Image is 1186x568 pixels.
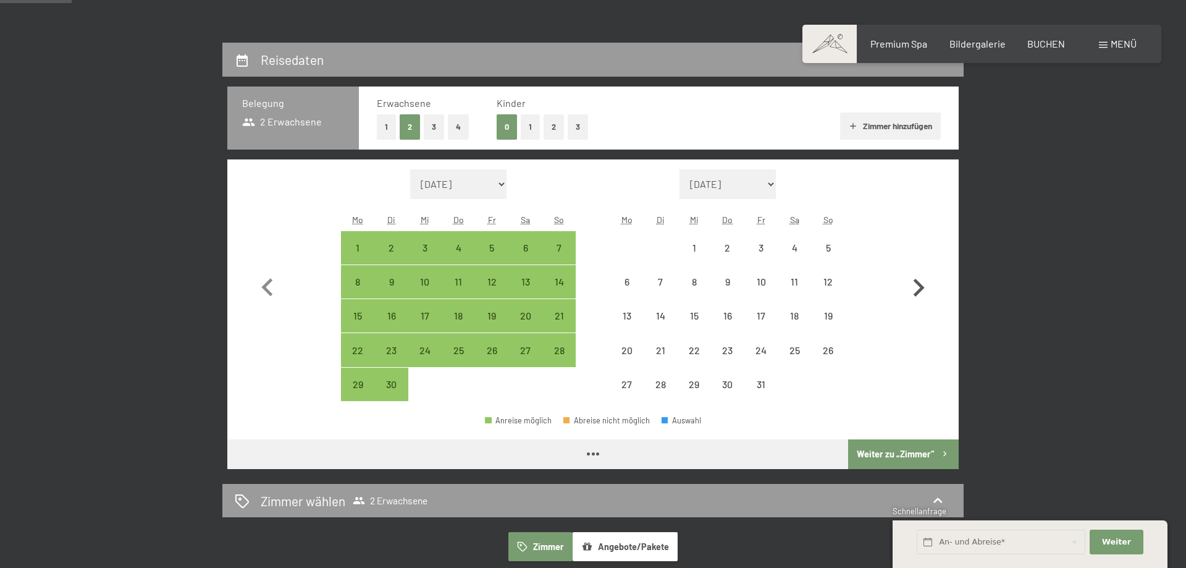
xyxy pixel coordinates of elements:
div: Thu Oct 16 2025 [711,299,744,333]
abbr: Dienstag [387,214,395,225]
div: Wed Oct 01 2025 [677,231,710,265]
div: Anreise möglich [341,265,374,299]
abbr: Samstag [790,214,799,225]
div: Sat Oct 11 2025 [778,265,811,299]
span: Schnellanfrage [893,506,946,516]
div: Anreise nicht möglich [812,333,845,367]
div: Mon Oct 27 2025 [610,368,644,401]
div: Wed Oct 08 2025 [677,265,710,299]
div: 22 [342,345,373,376]
div: 9 [376,277,406,308]
div: Fri Sep 05 2025 [475,231,508,265]
div: Anreise nicht möglich [610,299,644,333]
button: Weiter zu „Zimmer“ [848,439,959,469]
div: Anreise möglich [442,299,475,333]
div: 17 [746,311,776,342]
div: 5 [813,243,844,274]
div: 29 [342,379,373,410]
span: Weiter [1102,536,1131,548]
div: Wed Oct 29 2025 [677,368,710,401]
div: Wed Sep 17 2025 [408,299,442,333]
div: Thu Oct 09 2025 [711,265,744,299]
div: Thu Oct 02 2025 [711,231,744,265]
div: Anreise nicht möglich [744,265,778,299]
div: Fri Oct 10 2025 [744,265,778,299]
div: Anreise nicht möglich [644,265,677,299]
button: 1 [377,114,396,140]
div: 30 [376,379,406,410]
div: Anreise möglich [374,333,408,367]
div: Anreise nicht möglich [610,333,644,367]
div: Mon Sep 08 2025 [341,265,374,299]
div: Sat Oct 04 2025 [778,231,811,265]
div: 3 [746,243,776,274]
div: 27 [510,345,541,376]
abbr: Donnerstag [722,214,733,225]
span: 2 Erwachsene [353,494,427,507]
div: 31 [746,379,776,410]
abbr: Montag [621,214,633,225]
div: Anreise möglich [341,333,374,367]
div: Anreise möglich [374,265,408,299]
div: Sun Oct 05 2025 [812,231,845,265]
div: Mon Sep 15 2025 [341,299,374,333]
div: 4 [779,243,810,274]
div: 24 [746,345,776,376]
div: Anreise möglich [341,231,374,265]
div: Wed Oct 15 2025 [677,299,710,333]
div: Anreise nicht möglich [610,265,644,299]
div: 12 [476,277,507,308]
div: Anreise nicht möglich [711,333,744,367]
div: Anreise nicht möglich [677,299,710,333]
button: Vorheriger Monat [250,169,285,402]
button: 2 [400,114,420,140]
a: Bildergalerie [949,38,1006,49]
div: 1 [342,243,373,274]
div: Auswahl [662,417,701,425]
div: 1 [678,243,709,274]
abbr: Dienstag [657,214,665,225]
abbr: Samstag [521,214,530,225]
div: Anreise möglich [509,231,542,265]
div: Anreise nicht möglich [677,265,710,299]
div: Fri Sep 12 2025 [475,265,508,299]
div: 23 [376,345,406,376]
div: 21 [544,311,574,342]
div: Anreise möglich [475,333,508,367]
div: 13 [612,311,642,342]
div: Anreise möglich [408,265,442,299]
div: 26 [476,345,507,376]
div: Anreise möglich [485,417,552,425]
div: Anreise möglich [408,299,442,333]
div: 4 [443,243,474,274]
div: Tue Oct 21 2025 [644,333,677,367]
div: Anreise möglich [341,368,374,401]
button: Weiter [1090,530,1143,555]
div: Anreise möglich [341,299,374,333]
div: Wed Sep 24 2025 [408,333,442,367]
div: Sat Sep 06 2025 [509,231,542,265]
div: 10 [746,277,776,308]
div: Anreise möglich [542,265,576,299]
div: Wed Oct 22 2025 [677,333,710,367]
div: Anreise nicht möglich [677,333,710,367]
div: 26 [813,345,844,376]
div: 12 [813,277,844,308]
abbr: Mittwoch [690,214,699,225]
button: Nächster Monat [901,169,936,402]
div: Tue Sep 16 2025 [374,299,408,333]
div: Sun Sep 14 2025 [542,265,576,299]
div: Tue Sep 09 2025 [374,265,408,299]
div: 7 [645,277,676,308]
div: Anreise nicht möglich [610,368,644,401]
div: Anreise möglich [408,231,442,265]
div: Anreise nicht möglich [711,368,744,401]
div: Anreise möglich [374,299,408,333]
div: Tue Oct 28 2025 [644,368,677,401]
div: 13 [510,277,541,308]
div: Anreise nicht möglich [644,333,677,367]
div: 18 [779,311,810,342]
div: Anreise möglich [509,265,542,299]
div: Anreise nicht möglich [744,231,778,265]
